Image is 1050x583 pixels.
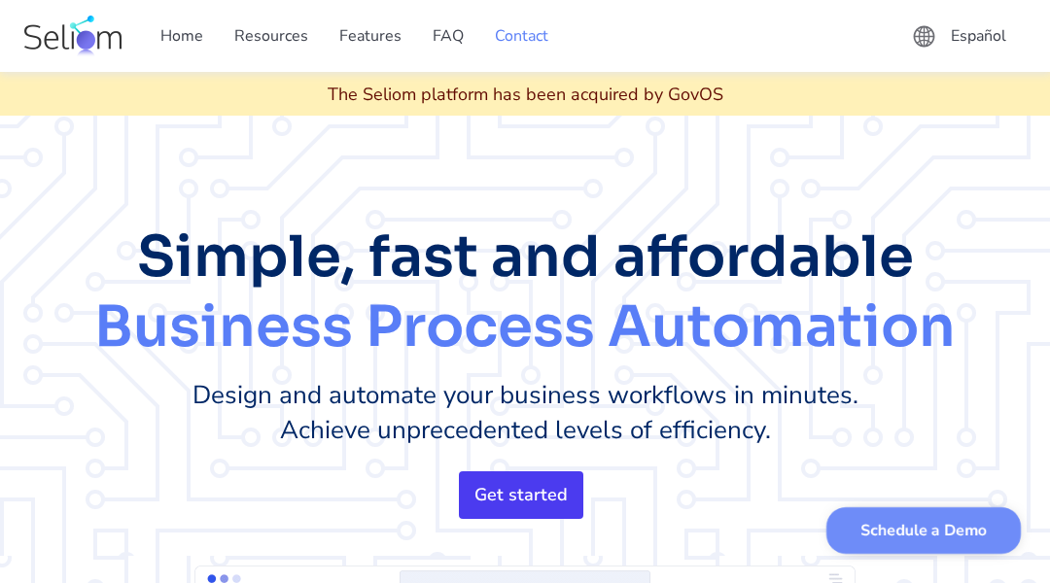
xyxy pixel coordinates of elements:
[137,222,914,292] span: Simple, fast and affordable
[328,83,723,106] div: The Seliom platform has been acquired by GovOS
[87,378,963,448] p: Design and automate your business workflows in minutes. Achieve unprecedented levels of efficiency.
[459,471,583,519] a: Get started
[87,223,963,362] h1: Business Process Automation
[936,13,1026,59] a: Español
[219,9,324,63] a: Resources
[145,9,219,63] a: Home
[417,9,479,63] a: FAQ
[479,9,564,63] a: Contact
[324,9,417,63] a: Features
[474,483,568,506] div: Get started
[826,507,1021,554] a: Schedule a Demo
